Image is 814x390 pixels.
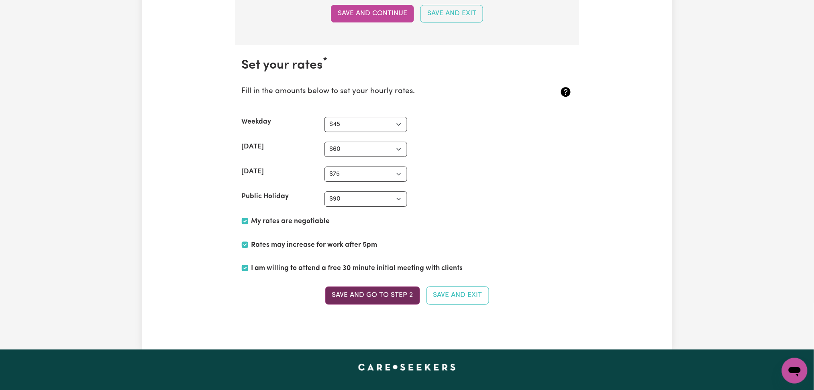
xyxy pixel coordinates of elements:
label: My rates are negotiable [251,216,330,227]
iframe: Button to launch messaging window [782,358,808,384]
p: Fill in the amounts below to set your hourly rates. [242,86,518,97]
label: [DATE] [242,167,264,177]
button: Save and go to Step 2 [325,286,420,304]
h2: Set your rates [242,58,573,73]
a: Careseekers home page [358,364,456,370]
button: Save and Exit [426,286,489,304]
button: Save and Continue [331,5,414,22]
label: Weekday [242,117,271,127]
label: Public Holiday [242,191,289,202]
label: I am willing to attend a free 30 minute initial meeting with clients [251,263,463,274]
button: Save and Exit [420,5,483,22]
label: [DATE] [242,142,264,152]
label: Rates may increase for work after 5pm [251,240,377,250]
